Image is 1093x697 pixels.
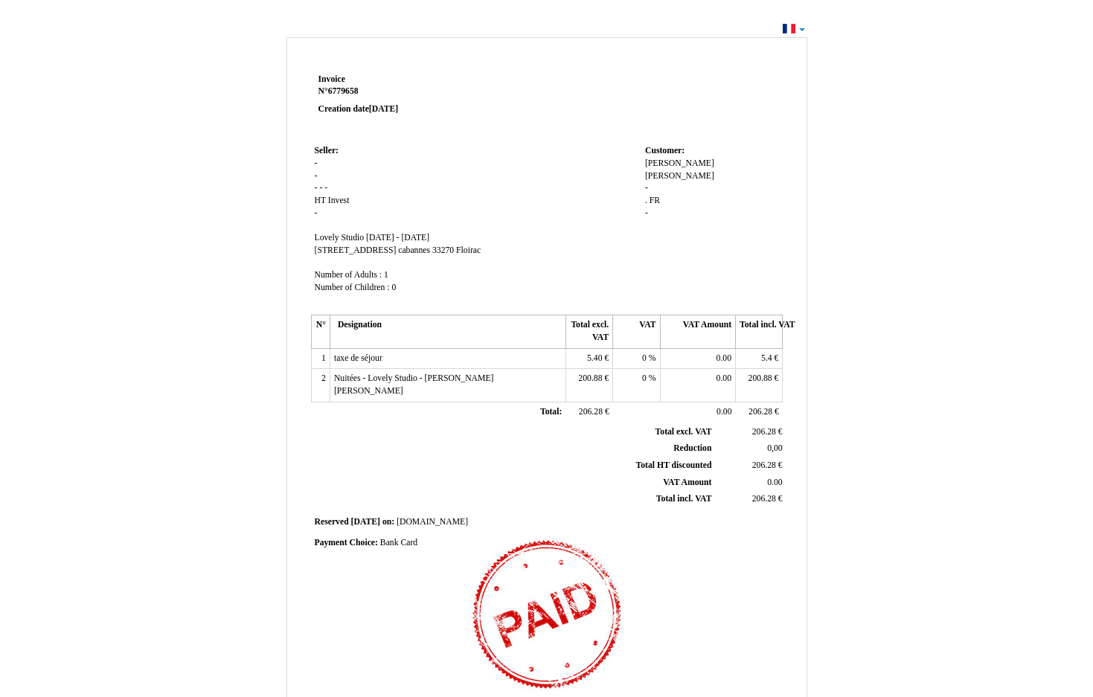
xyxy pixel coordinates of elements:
span: 206.28 [749,407,772,417]
span: - [315,208,318,218]
th: N° [311,315,330,348]
td: € [736,402,783,423]
span: 33270 [432,245,454,255]
span: taxe de séjour [334,353,382,363]
th: VAT Amount [660,315,735,348]
span: [DATE] [351,517,380,527]
td: € [736,348,783,369]
span: 206.28 [752,494,776,504]
th: Total incl. VAT [736,315,783,348]
td: % [613,348,660,369]
span: [STREET_ADDRESS] cabannes [315,245,431,255]
span: Invest [328,196,350,205]
span: Nuitées - Lovely Studio - [PERSON_NAME] [PERSON_NAME] [334,373,494,396]
span: 0 [642,373,647,383]
span: [DOMAIN_NAME] [397,517,468,527]
span: Total: [540,407,562,417]
span: - [645,183,648,193]
span: on: [382,517,394,527]
span: 5.4 [761,353,772,363]
span: Reduction [673,443,711,453]
span: [DATE] - [DATE] [366,233,429,242]
span: 1 [384,270,388,280]
span: 0,00 [767,443,782,453]
span: 200.88 [749,373,772,383]
td: € [714,491,785,508]
span: Customer: [645,146,685,155]
span: HT [315,196,326,205]
span: - [645,208,648,218]
span: 206.28 [579,407,603,417]
span: [PERSON_NAME] [645,158,714,168]
span: Invoice [318,74,345,84]
td: % [613,369,660,402]
span: Total HT discounted [635,460,711,470]
td: € [714,457,785,475]
span: . [645,196,647,205]
span: [PERSON_NAME] [645,171,714,181]
span: 200.88 [578,373,602,383]
span: - [315,158,318,168]
span: Lovely Studio [315,233,365,242]
span: - [315,171,318,181]
span: Number of Adults : [315,270,382,280]
span: 0.00 [717,373,731,383]
span: 5.40 [587,353,602,363]
td: € [714,424,785,440]
strong: Creation date [318,104,399,114]
span: 0 [642,353,647,363]
span: Total incl. VAT [656,494,712,504]
span: Payment Choice: [315,538,378,547]
span: 0.00 [717,407,731,417]
span: 0 [391,283,396,292]
span: 6779658 [328,86,359,96]
td: € [736,369,783,402]
td: € [565,369,612,402]
span: 0.00 [767,478,782,487]
span: VAT Amount [663,478,711,487]
span: Bank Card [380,538,417,547]
span: - [315,183,318,193]
span: Reserved [315,517,349,527]
span: - [324,183,327,193]
span: Number of Children : [315,283,390,292]
td: 1 [311,348,330,369]
span: 206.28 [752,460,776,470]
span: Seller: [315,146,339,155]
th: Total excl. VAT [565,315,612,348]
td: € [565,348,612,369]
span: - [319,183,322,193]
span: [DATE] [369,104,398,114]
span: 0.00 [717,353,731,363]
th: Designation [330,315,565,348]
td: 2 [311,369,330,402]
span: Total excl. VAT [656,427,712,437]
span: 206.28 [752,427,776,437]
strong: N° [318,86,496,97]
span: FR [650,196,660,205]
td: € [565,402,612,423]
span: Floirac [456,245,481,255]
th: VAT [613,315,660,348]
